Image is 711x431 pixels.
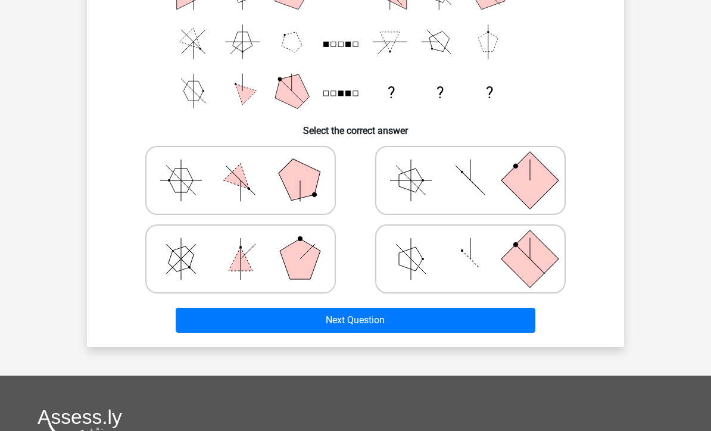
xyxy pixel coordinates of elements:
text: ? [486,84,493,102]
h6: Select the correct answer [106,115,605,136]
text: ? [388,84,395,102]
button: Next Question [176,308,536,333]
text: ? [436,84,444,102]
